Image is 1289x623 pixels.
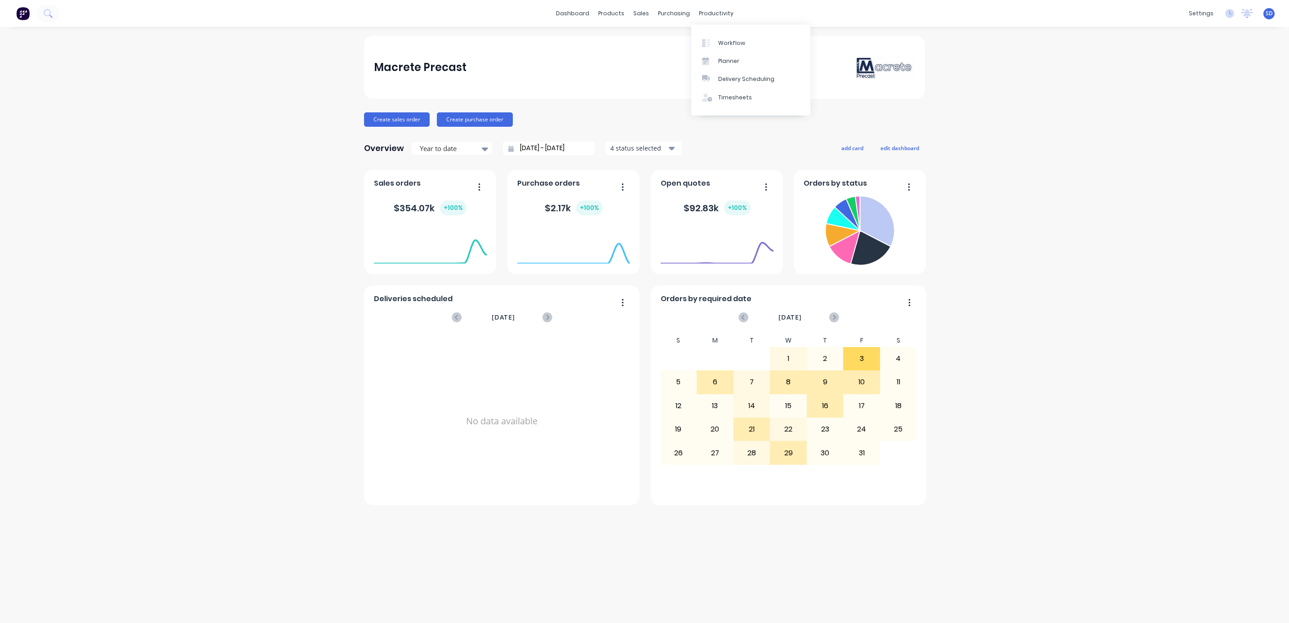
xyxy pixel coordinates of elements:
a: Timesheets [691,89,810,107]
div: 6 [697,371,733,393]
div: products [594,7,629,20]
div: 2 [807,347,843,370]
button: edit dashboard [875,142,925,154]
div: W [770,334,807,347]
div: 7 [734,371,770,393]
div: S [880,334,917,347]
div: 4 [880,347,916,370]
div: 28 [734,441,770,464]
div: 27 [697,441,733,464]
div: + 100 % [576,200,603,215]
div: productivity [694,7,738,20]
div: sales [629,7,653,20]
div: Planner [718,57,739,65]
div: 1 [770,347,806,370]
div: settings [1184,7,1218,20]
div: 18 [880,395,916,417]
div: $ 92.83k [684,200,751,215]
div: Overview [364,139,404,157]
div: 10 [844,371,880,393]
div: 12 [661,395,697,417]
span: Open quotes [661,178,710,189]
div: purchasing [653,7,694,20]
div: 11 [880,371,916,393]
div: M [697,334,733,347]
div: Workflow [718,39,745,47]
div: 29 [770,441,806,464]
div: T [733,334,770,347]
div: + 100 % [724,200,751,215]
button: add card [836,142,869,154]
a: Planner [691,52,810,70]
div: 19 [661,418,697,441]
div: 31 [844,441,880,464]
div: 20 [697,418,733,441]
div: 13 [697,395,733,417]
button: Create sales order [364,112,430,127]
img: Macrete Precast [852,54,915,80]
div: 23 [807,418,843,441]
div: 4 status selected [610,143,667,153]
div: 3 [844,347,880,370]
div: + 100 % [440,200,467,215]
a: dashboard [551,7,594,20]
span: [DATE] [778,312,802,322]
div: F [843,334,880,347]
div: Delivery Scheduling [718,75,774,83]
div: S [660,334,697,347]
div: 24 [844,418,880,441]
div: $ 2.17k [545,200,603,215]
div: 17 [844,395,880,417]
div: 25 [880,418,916,441]
button: 4 status selected [605,142,682,155]
img: Factory [16,7,30,20]
button: Create purchase order [437,112,513,127]
div: 14 [734,395,770,417]
div: 9 [807,371,843,393]
span: Purchase orders [517,178,580,189]
div: Macrete Precast [374,58,467,76]
div: 16 [807,395,843,417]
span: SD [1266,9,1273,18]
div: 21 [734,418,770,441]
div: Timesheets [718,93,752,102]
span: [DATE] [492,312,515,322]
div: 22 [770,418,806,441]
div: 26 [661,441,697,464]
div: T [807,334,844,347]
span: Sales orders [374,178,421,189]
a: Workflow [691,34,810,52]
div: 8 [770,371,806,393]
div: No data available [374,334,630,508]
a: Delivery Scheduling [691,70,810,88]
span: Orders by status [804,178,867,189]
div: 5 [661,371,697,393]
div: 15 [770,395,806,417]
div: $ 354.07k [394,200,467,215]
div: 30 [807,441,843,464]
